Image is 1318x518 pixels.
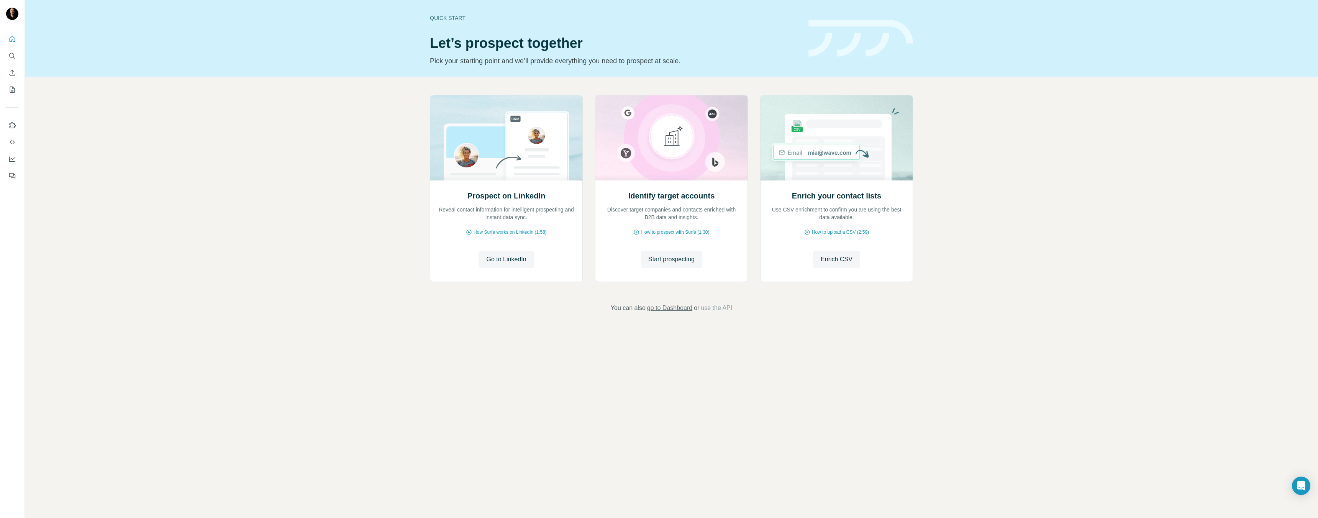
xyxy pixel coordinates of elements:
button: Enrich CSV [813,251,860,268]
h2: Identify target accounts [628,190,715,201]
img: Identify target accounts [595,95,748,180]
h2: Prospect on LinkedIn [467,190,545,201]
span: Start prospecting [648,255,695,264]
span: You can also [611,303,646,313]
button: Feedback [6,169,18,183]
button: use the API [701,303,732,313]
button: Use Surfe API [6,135,18,149]
img: banner [808,20,913,57]
span: How Surfe works on LinkedIn (1:58) [474,229,547,236]
img: Avatar [6,8,18,20]
span: How to prospect with Surfe (1:30) [641,229,709,236]
button: Use Surfe on LinkedIn [6,118,18,132]
span: or [694,303,699,313]
button: Start prospecting [641,251,702,268]
h2: Enrich your contact lists [792,190,881,201]
span: Go to LinkedIn [486,255,526,264]
div: Quick start [430,14,799,22]
p: Reveal contact information for intelligent prospecting and instant data sync. [438,206,575,221]
button: go to Dashboard [647,303,692,313]
img: Enrich your contact lists [760,95,913,180]
button: My lists [6,83,18,97]
button: Dashboard [6,152,18,166]
button: Search [6,49,18,63]
button: Go to LinkedIn [479,251,534,268]
p: Discover target companies and contacts enriched with B2B data and insights. [603,206,740,221]
div: Open Intercom Messenger [1292,477,1310,495]
span: How to upload a CSV (2:59) [812,229,869,236]
img: Prospect on LinkedIn [430,95,583,180]
button: Enrich CSV [6,66,18,80]
button: Quick start [6,32,18,46]
h1: Let’s prospect together [430,36,799,51]
p: Use CSV enrichment to confirm you are using the best data available. [768,206,905,221]
span: Enrich CSV [821,255,852,264]
p: Pick your starting point and we’ll provide everything you need to prospect at scale. [430,56,799,66]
